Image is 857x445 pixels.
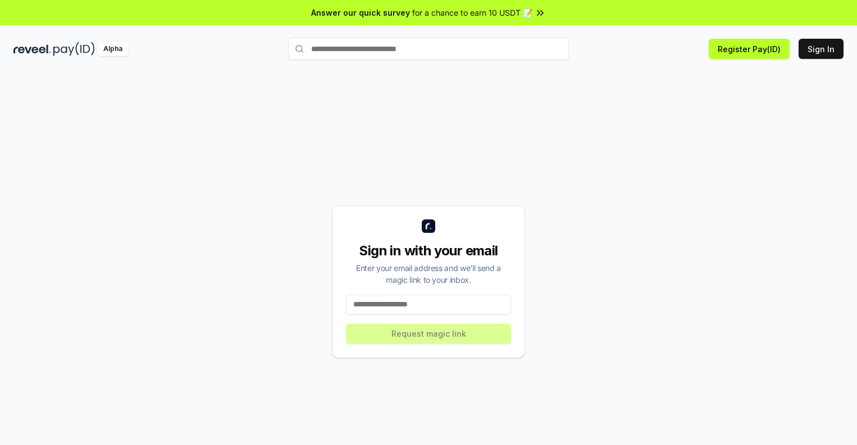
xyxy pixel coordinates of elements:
div: Sign in with your email [346,242,511,260]
span: Answer our quick survey [311,7,410,19]
img: logo_small [422,219,435,233]
button: Sign In [799,39,844,59]
div: Enter your email address and we’ll send a magic link to your inbox. [346,262,511,286]
span: for a chance to earn 10 USDT 📝 [412,7,532,19]
div: Alpha [97,42,129,56]
button: Register Pay(ID) [709,39,790,59]
img: pay_id [53,42,95,56]
img: reveel_dark [13,42,51,56]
